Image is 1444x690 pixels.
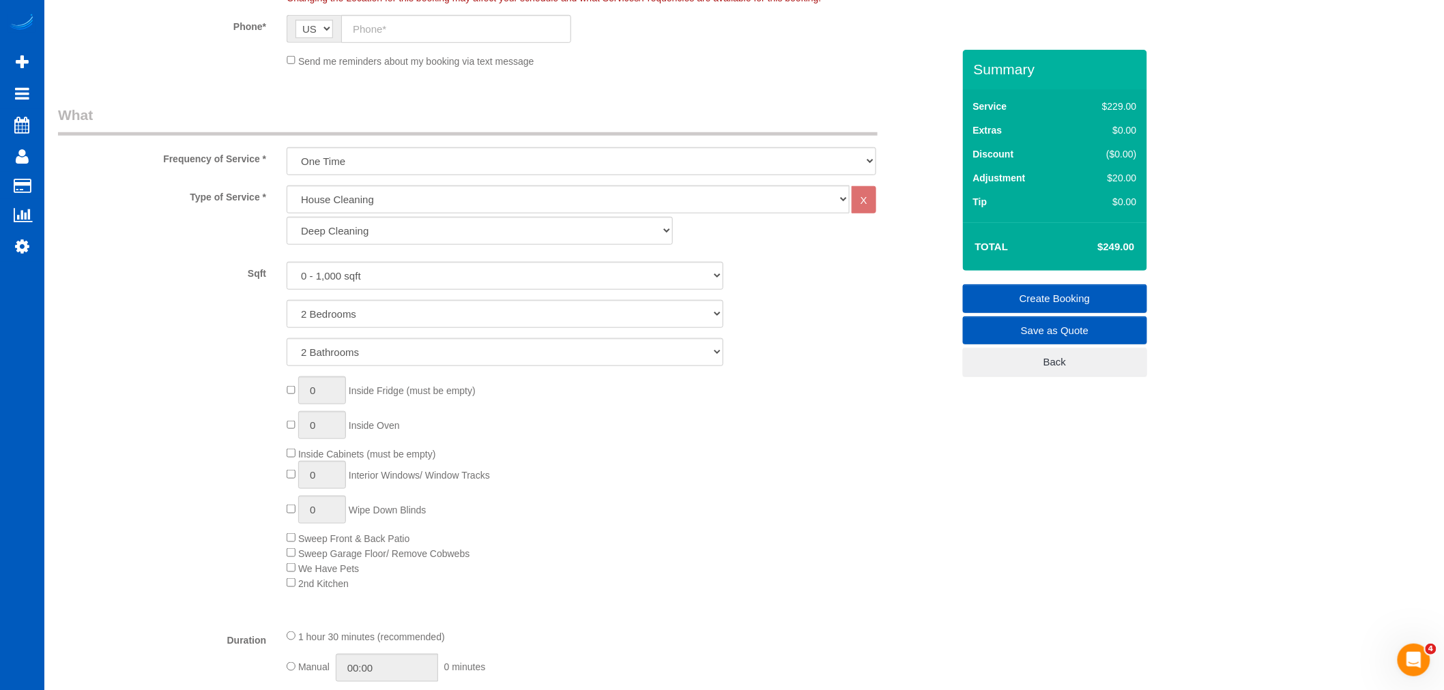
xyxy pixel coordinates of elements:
a: Create Booking [963,284,1147,313]
span: Sweep Front & Back Patio [298,533,409,544]
label: Phone* [48,15,276,33]
span: We Have Pets [298,563,359,574]
div: ($0.00) [1073,147,1137,161]
label: Discount [973,147,1014,161]
span: 1 hour 30 minutes (recommended) [298,631,445,642]
legend: What [58,105,878,136]
label: Adjustment [973,171,1026,185]
span: Inside Oven [349,420,400,431]
h3: Summary [974,61,1140,77]
strong: Total [975,241,1009,252]
iframe: Intercom live chat [1398,644,1430,676]
label: Type of Service * [48,185,276,204]
label: Duration [48,629,276,647]
a: Save as Quote [963,316,1147,345]
div: $229.00 [1073,100,1137,113]
h4: $249.00 [1056,241,1134,253]
div: $0.00 [1073,123,1137,137]
input: Phone* [341,15,571,43]
label: Frequency of Service * [48,147,276,166]
span: Interior Windows/ Window Tracks [349,470,490,481]
a: Back [963,348,1147,376]
span: 4 [1426,644,1436,655]
span: 2nd Kitchen [298,578,349,589]
img: Automaid Logo [8,14,35,33]
span: Wipe Down Blinds [349,505,427,515]
div: $0.00 [1073,195,1137,209]
span: 0 minutes [444,662,486,673]
label: Tip [973,195,987,209]
span: Inside Fridge (must be empty) [349,385,476,396]
span: Manual [298,662,330,673]
span: Sweep Garage Floor/ Remove Cobwebs [298,548,470,559]
div: $20.00 [1073,171,1137,185]
span: Send me reminders about my booking via text message [298,55,534,66]
label: Extras [973,123,1002,137]
label: Service [973,100,1007,113]
label: Sqft [48,262,276,280]
span: Inside Cabinets (must be empty) [298,449,436,460]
